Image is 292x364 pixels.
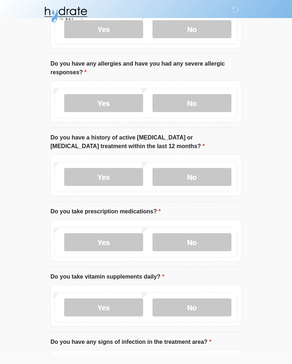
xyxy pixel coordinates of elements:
[152,94,231,112] label: No
[64,298,143,316] label: Yes
[152,20,231,38] label: No
[50,338,211,346] label: Do you have any signs of infection in the treatment area?
[43,5,88,23] img: Hydrate IV Bar - Fort Collins Logo
[64,168,143,186] label: Yes
[152,298,231,316] label: No
[152,168,231,186] label: No
[152,233,231,251] label: No
[50,59,242,77] label: Do you have any allergies and have you had any severe allergic responses?
[50,207,161,216] label: Do you take prescription medications?
[64,94,143,112] label: Yes
[50,272,164,281] label: Do you take vitamin supplements daily?
[64,233,143,251] label: Yes
[50,133,242,151] label: Do you have a history of active [MEDICAL_DATA] or [MEDICAL_DATA] treatment within the last 12 mon...
[64,20,143,38] label: Yes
